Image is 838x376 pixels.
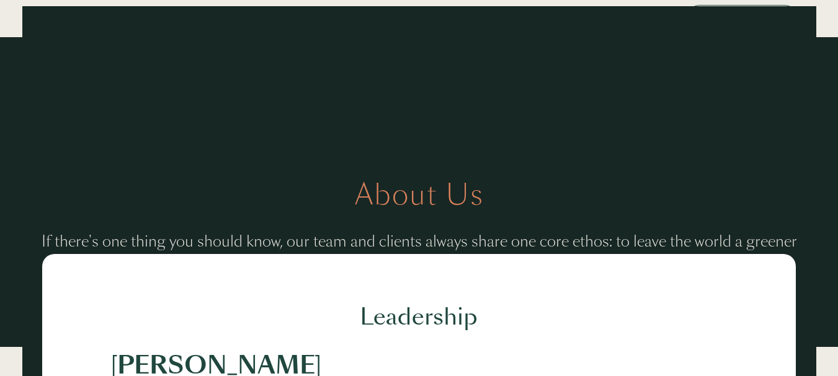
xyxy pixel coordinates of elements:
[38,230,801,275] h1: If there's one thing you should know, our team and clients always share one core ethos: to leave ...
[40,1,127,37] img: Grab Digital Logo
[111,356,411,375] h1: [PERSON_NAME]
[109,304,729,331] h2: Leadership
[355,178,484,212] h1: About Us
[686,5,798,32] a: Discover More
